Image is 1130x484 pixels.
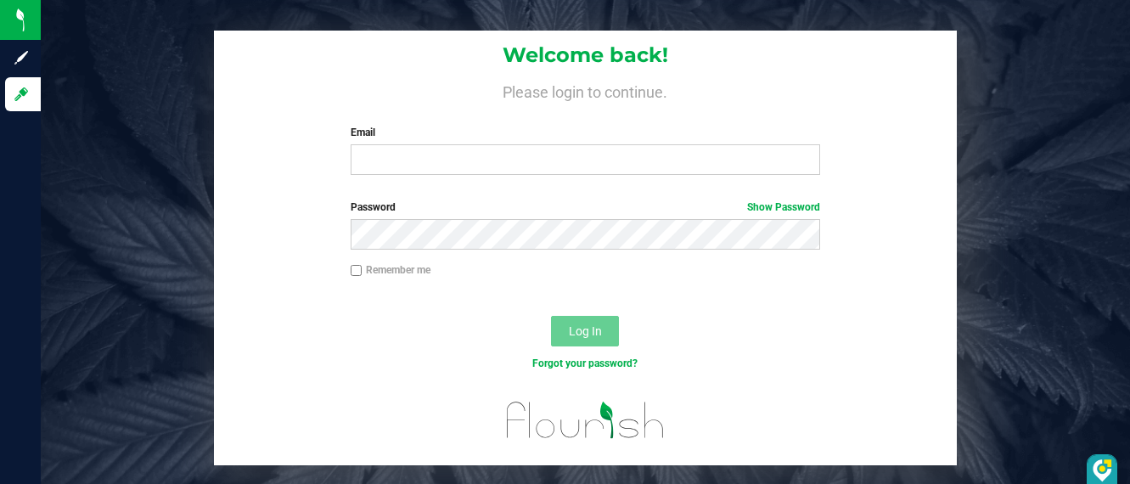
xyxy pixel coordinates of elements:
[214,81,957,101] h4: Please login to continue.
[747,201,820,213] a: Show Password
[1093,459,1112,482] img: DzVsEph+IJtmAAAAAElFTkSuQmCC
[532,357,638,369] a: Forgot your password?
[492,390,678,451] img: flourish_logo.svg
[551,316,619,346] button: Log In
[13,86,30,103] inline-svg: Log in
[351,201,396,213] span: Password
[13,49,30,66] inline-svg: Sign up
[569,324,602,338] span: Log In
[214,44,957,66] h1: Welcome back!
[351,125,821,140] label: Email
[351,265,363,277] input: Remember me
[351,262,430,278] label: Remember me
